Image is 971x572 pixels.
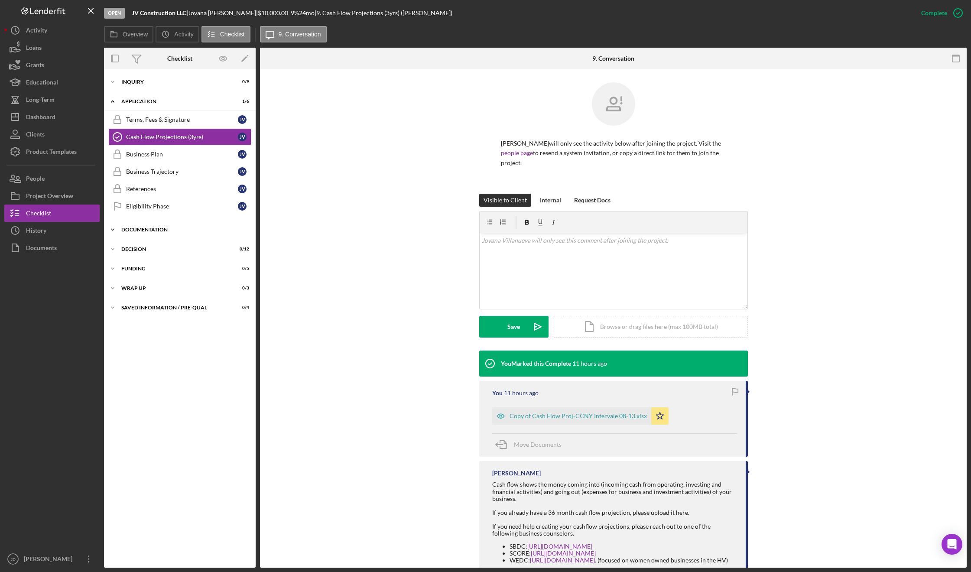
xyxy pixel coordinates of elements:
time: 2025-08-29 03:05 [572,360,607,367]
button: Clients [4,126,100,143]
li: SCORE: [510,550,737,557]
a: Educational [4,74,100,91]
div: 0 / 9 [234,79,249,84]
div: Checklist [167,55,192,62]
time: 2025-08-29 03:05 [504,390,539,396]
button: Complete [913,4,967,22]
div: Wrap up [121,286,227,291]
a: Checklist [4,205,100,222]
div: | 9. Cash Flow Projections (3yrs) ([PERSON_NAME]) [315,10,452,16]
div: J V [238,202,247,211]
a: Eligibility PhaseJV [108,198,251,215]
div: J V [238,185,247,193]
div: If you need help creating your cashflow projections, please reach out to one of the following bus... [492,523,737,537]
div: Jovana [PERSON_NAME] | [188,10,258,16]
div: $10,000.00 [258,10,291,16]
div: Business Plan [126,151,238,158]
div: Saved Information / Pre-Qual [121,305,227,310]
div: 0 / 12 [234,247,249,252]
button: Product Templates [4,143,100,160]
button: Request Docs [570,194,615,207]
div: 1 / 6 [234,99,249,104]
div: Cash Flow Projections (3yrs) [126,133,238,140]
div: Funding [121,266,227,271]
a: Business PlanJV [108,146,251,163]
div: If you already have a 36 month cash flow projection, please upload it here. [492,509,737,516]
div: [PERSON_NAME] [22,550,78,570]
div: Visible to Client [484,194,527,207]
div: J V [238,133,247,141]
div: Dashboard [26,108,55,128]
div: Long-Term [26,91,55,110]
div: 0 / 5 [234,266,249,271]
div: You [492,390,503,396]
div: Clients [26,126,45,145]
div: J V [238,150,247,159]
div: Project Overview [26,187,73,207]
div: Decision [121,247,227,252]
button: Activity [4,22,100,39]
button: 9. Conversation [260,26,327,42]
p: [PERSON_NAME] will only see the activity below after joining the project. Visit the to resend a s... [501,139,726,168]
div: People [26,170,45,189]
label: Overview [123,31,148,38]
a: [URL][DOMAIN_NAME] [531,549,596,557]
div: You Marked this Complete [501,360,571,367]
div: Grants [26,56,44,76]
button: Dashboard [4,108,100,126]
div: Request Docs [574,194,611,207]
a: people page [501,149,533,156]
div: Open [104,8,125,19]
button: Grants [4,56,100,74]
a: [URL][DOMAIN_NAME] [527,543,592,550]
div: Open Intercom Messenger [942,534,962,555]
div: Checklist [26,205,51,224]
button: JD[PERSON_NAME] [4,550,100,568]
div: [PERSON_NAME] [492,470,541,477]
div: Copy of Cash Flow Proj-CCNY Intervale 08-13.xlsx [510,413,647,419]
div: Product Templates [26,143,77,162]
div: Internal [540,194,561,207]
div: Inquiry [121,79,227,84]
div: Loans [26,39,42,58]
a: [URL][DOMAIN_NAME] [530,556,595,564]
button: Checklist [201,26,250,42]
a: People [4,170,100,187]
div: 0 / 4 [234,305,249,310]
button: Visible to Client [479,194,531,207]
a: Terms, Fees & SignatureJV [108,111,251,128]
label: Checklist [220,31,245,38]
a: Business TrajectoryJV [108,163,251,180]
div: References [126,185,238,192]
button: History [4,222,100,239]
div: Terms, Fees & Signature [126,116,238,123]
div: 24 mo [299,10,315,16]
button: Save [479,316,549,338]
div: 0 / 3 [234,286,249,291]
div: Save [507,316,520,338]
div: Cash flow shows the money coming into (incoming cash from operating, investing and financial acti... [492,481,737,502]
button: Long-Term [4,91,100,108]
div: Complete [921,4,947,22]
div: Educational [26,74,58,93]
button: Project Overview [4,187,100,205]
li: WEDC: . (focused on women owned businesses in the HV) [510,557,737,564]
div: Business Trajectory [126,168,238,175]
div: Documents [26,239,57,259]
text: JD [10,557,16,562]
div: Eligibility Phase [126,203,238,210]
div: 9. Conversation [592,55,634,62]
div: Application [121,99,227,104]
button: Loans [4,39,100,56]
a: ReferencesJV [108,180,251,198]
a: Cash Flow Projections (3yrs)JV [108,128,251,146]
button: Copy of Cash Flow Proj-CCNY Intervale 08-13.xlsx [492,407,669,425]
button: Documents [4,239,100,257]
